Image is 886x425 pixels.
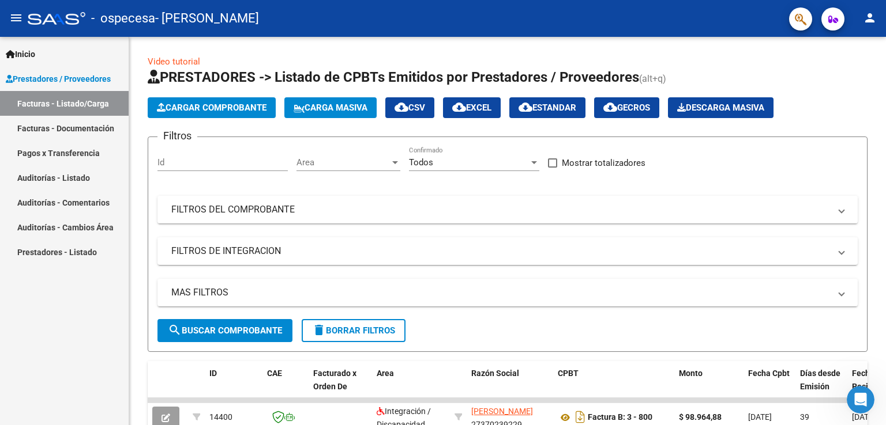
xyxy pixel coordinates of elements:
span: 14400 [209,412,232,422]
span: Area [296,157,390,168]
span: - [PERSON_NAME] [155,6,259,31]
button: EXCEL [443,97,501,118]
span: Carga Masiva [294,103,367,113]
span: Buscar Comprobante [168,325,282,336]
mat-expansion-panel-header: FILTROS DE INTEGRACION [157,237,858,265]
span: ID [209,369,217,378]
mat-icon: cloud_download [519,100,532,114]
span: Monto [679,369,703,378]
mat-expansion-panel-header: FILTROS DEL COMPROBANTE [157,196,858,223]
span: PRESTADORES -> Listado de CPBTs Emitidos por Prestadores / Proveedores [148,69,639,85]
button: Cargar Comprobante [148,97,276,118]
button: Carga Masiva [284,97,377,118]
span: Razón Social [471,369,519,378]
span: Días desde Emisión [800,369,840,391]
button: Buscar Comprobante [157,319,292,342]
datatable-header-cell: Fecha Cpbt [744,361,795,412]
span: Gecros [603,103,650,113]
span: [PERSON_NAME] [471,407,533,416]
span: EXCEL [452,103,491,113]
mat-icon: cloud_download [395,100,408,114]
datatable-header-cell: Area [372,361,450,412]
iframe: Intercom live chat [847,386,874,413]
span: CAE [267,369,282,378]
h3: Filtros [157,128,197,144]
span: Area [377,369,394,378]
datatable-header-cell: CPBT [553,361,674,412]
span: Descarga Masiva [677,103,764,113]
datatable-header-cell: Monto [674,361,744,412]
datatable-header-cell: ID [205,361,262,412]
span: 39 [800,412,809,422]
span: Todos [409,157,433,168]
a: Video tutorial [148,56,200,67]
datatable-header-cell: CAE [262,361,309,412]
mat-icon: search [168,323,182,337]
mat-icon: menu [9,11,23,25]
strong: $ 98.964,88 [679,412,722,422]
span: Mostrar totalizadores [562,156,645,170]
button: Borrar Filtros [302,319,406,342]
span: Facturado x Orden De [313,369,356,391]
button: Gecros [594,97,659,118]
span: (alt+q) [639,73,666,84]
span: Fecha Recibido [852,369,884,391]
mat-icon: cloud_download [452,100,466,114]
span: [DATE] [852,412,876,422]
datatable-header-cell: Días desde Emisión [795,361,847,412]
span: Borrar Filtros [312,325,395,336]
datatable-header-cell: Razón Social [467,361,553,412]
span: - ospecesa [91,6,155,31]
span: CPBT [558,369,579,378]
mat-panel-title: FILTROS DEL COMPROBANTE [171,203,830,216]
button: Descarga Masiva [668,97,774,118]
span: Cargar Comprobante [157,103,266,113]
mat-icon: delete [312,323,326,337]
span: Inicio [6,48,35,60]
app-download-masive: Descarga masiva de comprobantes (adjuntos) [668,97,774,118]
span: [DATE] [748,412,772,422]
mat-panel-title: FILTROS DE INTEGRACION [171,245,830,257]
mat-icon: person [863,11,877,25]
span: Estandar [519,103,576,113]
span: Fecha Cpbt [748,369,790,378]
mat-icon: cloud_download [603,100,617,114]
span: Prestadores / Proveedores [6,73,111,85]
mat-expansion-panel-header: MAS FILTROS [157,279,858,306]
button: CSV [385,97,434,118]
datatable-header-cell: Facturado x Orden De [309,361,372,412]
mat-panel-title: MAS FILTROS [171,286,830,299]
span: CSV [395,103,425,113]
button: Estandar [509,97,585,118]
strong: Factura B: 3 - 800 [588,413,652,422]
